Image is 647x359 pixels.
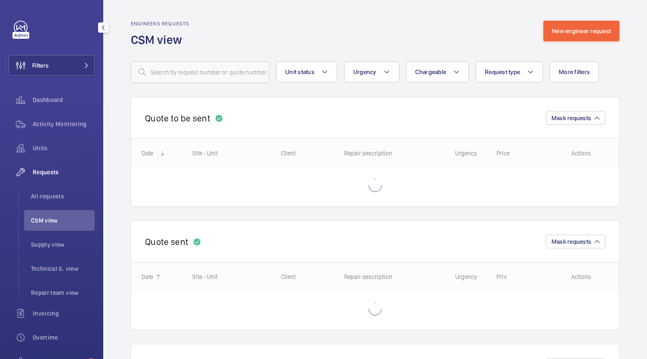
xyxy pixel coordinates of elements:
button: Unit status [276,62,337,82]
span: Invoicing [33,309,95,318]
h2: Quote to be sent [145,113,210,124]
span: Mask requests [551,115,591,121]
button: More filters [550,62,599,82]
button: Mask requests [546,111,605,125]
button: Chargeable [406,62,469,82]
span: CSM view [31,216,95,225]
span: Repair team view [31,288,95,297]
button: Request type [476,62,543,82]
button: Mask requests [546,235,605,248]
button: Urgency [344,62,399,82]
span: Mask requests [551,238,591,245]
span: Chargeable [415,68,447,75]
input: Search by request number or quote number [131,62,269,83]
span: All requests [31,192,95,201]
span: Unit status [285,68,314,75]
span: More filters [559,68,590,75]
span: Request type [485,68,520,75]
span: Urgency [353,68,376,75]
span: Dashboard [33,96,95,104]
span: Filters [32,61,49,70]
span: Units [33,144,95,152]
h2: Quote sent [145,236,188,247]
span: Technical S. view [31,264,95,273]
span: Requests [33,168,95,176]
h1: CSM view [131,32,190,48]
span: Activity Monitoring [33,120,95,128]
h2: Engineers requests [131,21,190,27]
span: Overtime [33,333,95,342]
span: Supply view [31,240,95,249]
button: New engineer request [543,21,619,41]
button: Filters [9,55,95,76]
